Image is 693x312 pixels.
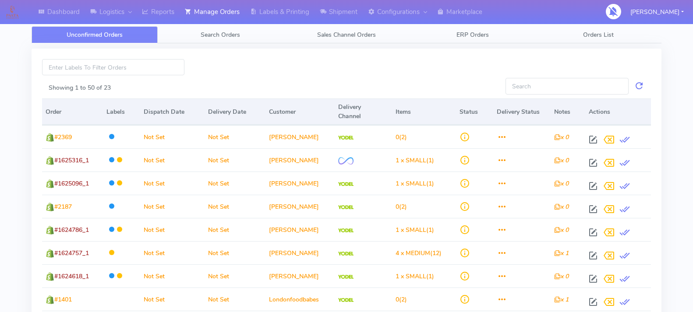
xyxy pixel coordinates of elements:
[456,98,493,125] th: Status
[265,241,335,264] td: [PERSON_NAME]
[54,272,89,280] span: #1624618_1
[265,287,335,311] td: Londonfoodbabes
[338,228,354,233] img: Yodel
[265,148,335,172] td: [PERSON_NAME]
[32,26,661,43] ul: Tabs
[205,125,265,148] td: Not Set
[265,172,335,195] td: [PERSON_NAME]
[554,295,569,304] i: x 1
[396,156,434,165] span: (1)
[554,179,569,188] i: x 0
[493,98,551,125] th: Delivery Status
[335,98,392,125] th: Delivery Channel
[554,133,569,141] i: x 0
[396,272,434,280] span: (1)
[54,156,89,165] span: #1625316_1
[140,98,205,125] th: Dispatch Date
[54,133,72,141] span: #2369
[140,218,205,241] td: Not Set
[49,83,111,92] label: Showing 1 to 50 of 23
[392,98,456,125] th: Items
[338,182,354,186] img: Yodel
[205,218,265,241] td: Not Set
[54,226,89,234] span: #1624786_1
[54,295,72,304] span: #1401
[338,252,354,256] img: Yodel
[205,264,265,287] td: Not Set
[140,195,205,218] td: Not Set
[396,133,407,141] span: (2)
[317,31,376,39] span: Sales Channel Orders
[506,78,629,94] input: Search
[265,218,335,241] td: [PERSON_NAME]
[554,156,569,165] i: x 0
[67,31,123,39] span: Unconfirmed Orders
[54,249,89,257] span: #1624757_1
[583,31,614,39] span: Orders List
[554,226,569,234] i: x 0
[554,272,569,280] i: x 0
[396,249,430,257] span: 4 x MEDIUM
[201,31,240,39] span: Search Orders
[554,249,569,257] i: x 1
[396,179,434,188] span: (1)
[42,98,103,125] th: Order
[396,179,426,188] span: 1 x SMALL
[205,241,265,264] td: Not Set
[140,287,205,311] td: Not Set
[396,295,399,304] span: 0
[338,275,354,279] img: Yodel
[265,125,335,148] td: [PERSON_NAME]
[140,172,205,195] td: Not Set
[551,98,585,125] th: Notes
[140,148,205,172] td: Not Set
[140,241,205,264] td: Not Set
[456,31,489,39] span: ERP Orders
[265,98,335,125] th: Customer
[396,133,399,141] span: 0
[396,226,434,234] span: (1)
[54,203,72,211] span: #2187
[338,298,354,302] img: Yodel
[338,205,354,210] img: Yodel
[396,272,426,280] span: 1 x SMALL
[54,179,89,188] span: #1625096_1
[396,156,426,165] span: 1 x SMALL
[396,295,407,304] span: (2)
[205,98,265,125] th: Delivery Date
[205,172,265,195] td: Not Set
[585,98,651,125] th: Actions
[396,226,426,234] span: 1 x SMALL
[205,287,265,311] td: Not Set
[396,249,442,257] span: (12)
[103,98,140,125] th: Labels
[554,203,569,211] i: x 0
[140,125,205,148] td: Not Set
[338,136,354,140] img: Yodel
[205,195,265,218] td: Not Set
[265,264,335,287] td: [PERSON_NAME]
[624,3,690,21] button: [PERSON_NAME]
[396,203,407,211] span: (2)
[205,148,265,172] td: Not Set
[42,59,184,75] input: Enter Labels To Filter Orders
[140,264,205,287] td: Not Set
[396,203,399,211] span: 0
[265,195,335,218] td: [PERSON_NAME]
[338,157,354,165] img: OnFleet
